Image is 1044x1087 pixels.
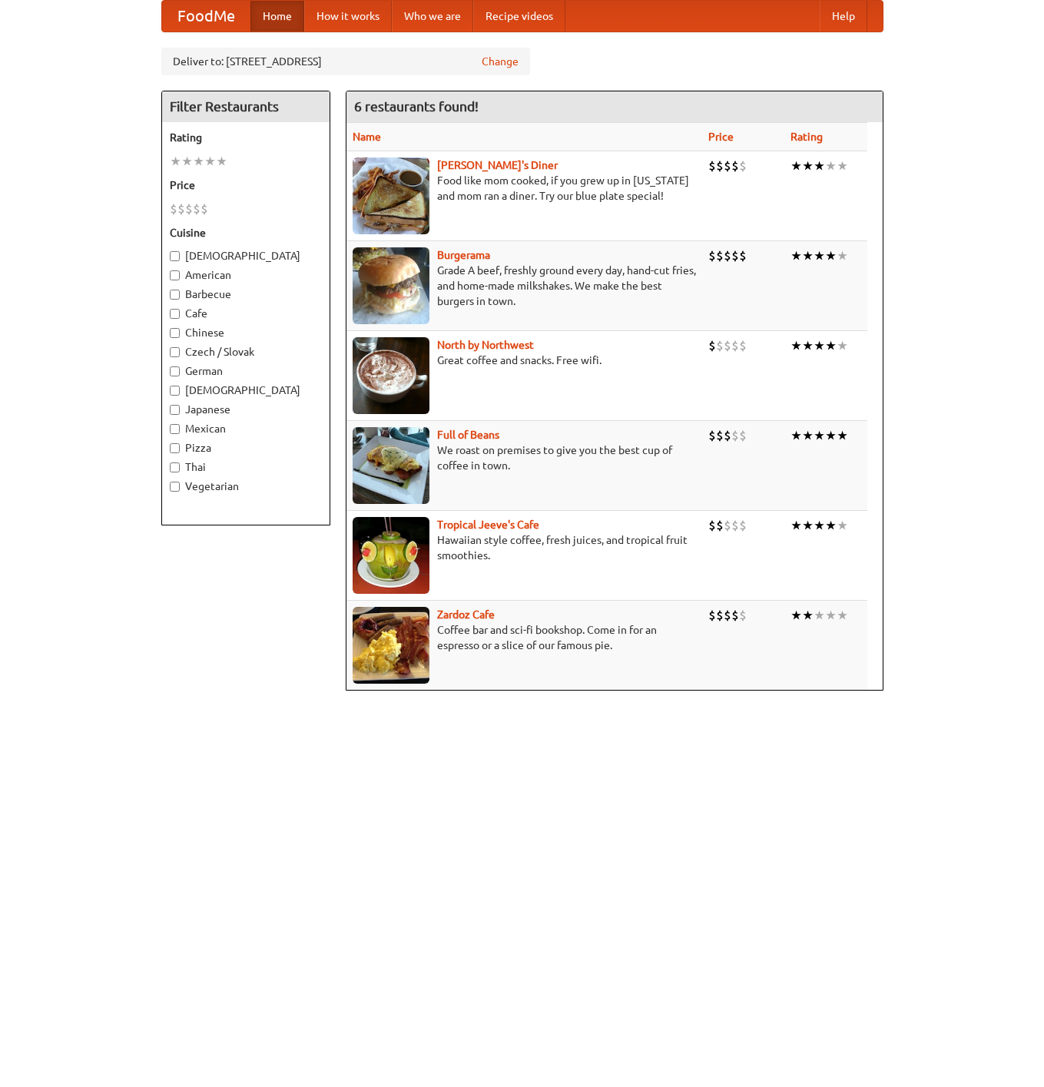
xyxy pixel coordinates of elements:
[170,177,322,193] h5: Price
[731,427,739,444] li: $
[354,99,479,114] ng-pluralize: 6 restaurants found!
[724,247,731,264] li: $
[353,353,696,368] p: Great coffee and snacks. Free wifi.
[716,607,724,624] li: $
[353,517,429,594] img: jeeves.jpg
[353,607,429,684] img: zardoz.jpg
[825,247,837,264] li: ★
[802,337,814,354] li: ★
[724,157,731,174] li: $
[170,306,322,321] label: Cafe
[185,200,193,217] li: $
[731,517,739,534] li: $
[353,131,381,143] a: Name
[825,157,837,174] li: ★
[170,440,322,456] label: Pizza
[708,427,716,444] li: $
[802,607,814,624] li: ★
[437,249,490,261] a: Burgerama
[170,130,322,145] h5: Rating
[724,517,731,534] li: $
[790,157,802,174] li: ★
[802,157,814,174] li: ★
[724,337,731,354] li: $
[731,157,739,174] li: $
[170,325,322,340] label: Chinese
[837,247,848,264] li: ★
[170,287,322,302] label: Barbecue
[814,517,825,534] li: ★
[170,267,322,283] label: American
[739,607,747,624] li: $
[716,337,724,354] li: $
[437,159,558,171] a: [PERSON_NAME]'s Diner
[170,270,180,280] input: American
[716,157,724,174] li: $
[353,532,696,563] p: Hawaiian style coffee, fresh juices, and tropical fruit smoothies.
[170,309,180,319] input: Cafe
[170,347,180,357] input: Czech / Slovak
[739,157,747,174] li: $
[250,1,304,31] a: Home
[708,517,716,534] li: $
[353,173,696,204] p: Food like mom cooked, if you grew up in [US_STATE] and mom ran a diner. Try our blue plate special!
[716,427,724,444] li: $
[437,608,495,621] a: Zardoz Cafe
[790,131,823,143] a: Rating
[170,479,322,494] label: Vegetarian
[790,337,802,354] li: ★
[731,337,739,354] li: $
[837,337,848,354] li: ★
[437,429,499,441] a: Full of Beans
[814,157,825,174] li: ★
[170,290,180,300] input: Barbecue
[825,607,837,624] li: ★
[204,153,216,170] li: ★
[353,442,696,473] p: We roast on premises to give you the best cup of coffee in town.
[814,607,825,624] li: ★
[814,247,825,264] li: ★
[170,443,180,453] input: Pizza
[170,328,180,338] input: Chinese
[837,427,848,444] li: ★
[353,337,429,414] img: north.jpg
[353,622,696,653] p: Coffee bar and sci-fi bookshop. Come in for an espresso or a slice of our famous pie.
[170,383,322,398] label: [DEMOGRAPHIC_DATA]
[162,91,330,122] h4: Filter Restaurants
[814,337,825,354] li: ★
[790,607,802,624] li: ★
[724,427,731,444] li: $
[708,607,716,624] li: $
[170,462,180,472] input: Thai
[392,1,473,31] a: Who we are
[170,459,322,475] label: Thai
[482,54,519,69] a: Change
[739,517,747,534] li: $
[170,248,322,263] label: [DEMOGRAPHIC_DATA]
[731,607,739,624] li: $
[170,402,322,417] label: Japanese
[790,247,802,264] li: ★
[473,1,565,31] a: Recipe videos
[170,482,180,492] input: Vegetarian
[162,1,250,31] a: FoodMe
[201,200,208,217] li: $
[708,337,716,354] li: $
[825,337,837,354] li: ★
[437,519,539,531] a: Tropical Jeeve's Cafe
[802,247,814,264] li: ★
[170,251,180,261] input: [DEMOGRAPHIC_DATA]
[708,131,734,143] a: Price
[170,200,177,217] li: $
[170,386,180,396] input: [DEMOGRAPHIC_DATA]
[437,339,534,351] b: North by Northwest
[353,427,429,504] img: beans.jpg
[181,153,193,170] li: ★
[170,405,180,415] input: Japanese
[825,517,837,534] li: ★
